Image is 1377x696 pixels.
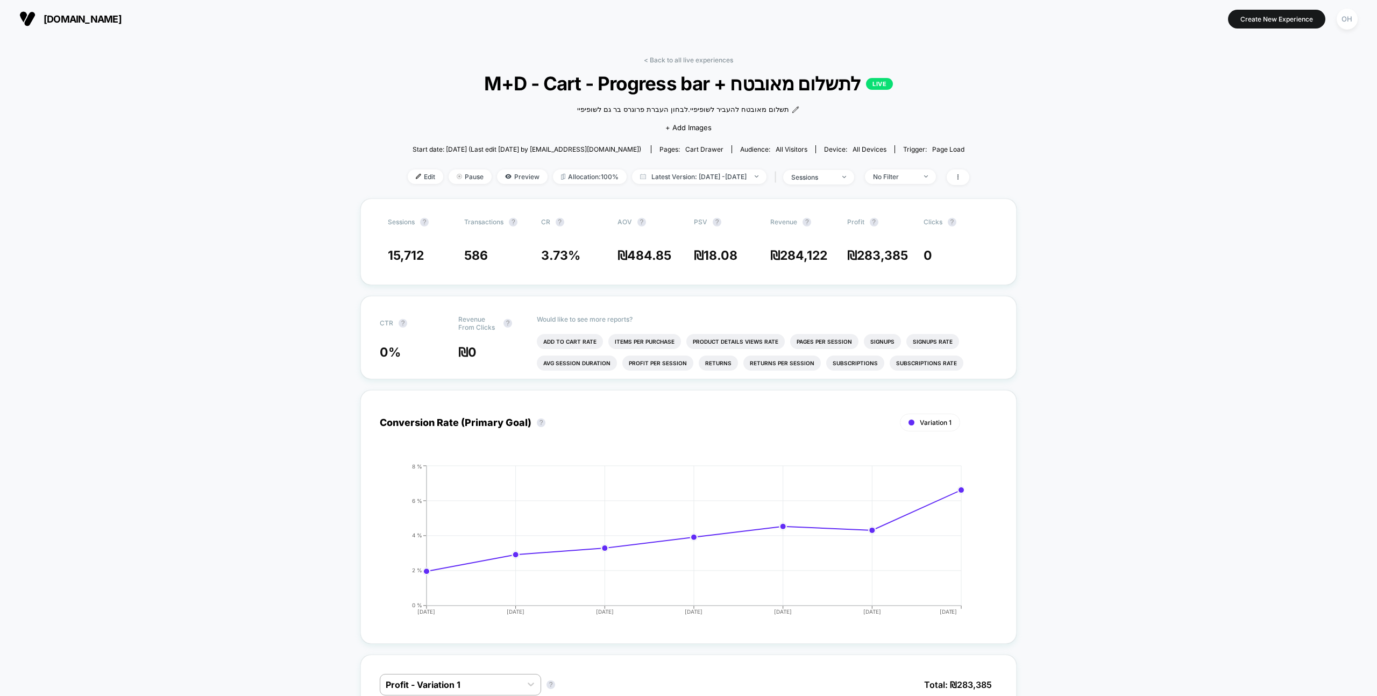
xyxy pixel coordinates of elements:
li: Profit Per Session [622,356,693,371]
button: ? [803,218,811,226]
span: ₪ [694,248,737,263]
span: 18.08 [704,248,737,263]
li: Subscriptions [826,356,884,371]
button: ? [713,218,721,226]
div: Audience: [740,145,807,153]
span: M+D - Cart - Progress bar + לתשלום מאובטח [436,72,941,95]
tspan: [DATE] [863,608,881,615]
div: OH [1337,9,1358,30]
span: 15,712 [388,248,424,263]
tspan: 4 % [412,532,422,538]
button: ? [948,218,956,226]
span: Allocation: 100% [553,169,627,184]
tspan: 2 % [412,567,422,573]
span: Variation 1 [920,418,952,427]
li: Signups Rate [906,334,959,349]
span: ₪ [617,248,671,263]
span: [DOMAIN_NAME] [44,13,122,25]
span: 586 [464,248,488,263]
button: ? [870,218,878,226]
span: cart drawer [685,145,723,153]
button: [DOMAIN_NAME] [16,10,125,27]
span: ₪ [847,248,908,263]
button: ? [546,680,555,689]
button: OH [1333,8,1361,30]
li: Returns Per Session [743,356,821,371]
span: 283,385 [857,248,908,263]
span: + Add Images [665,123,712,132]
li: Returns [699,356,738,371]
button: ? [503,319,512,328]
button: Create New Experience [1228,10,1325,29]
button: ? [420,218,429,226]
span: All Visitors [776,145,807,153]
img: rebalance [561,174,565,180]
div: Pages: [659,145,723,153]
tspan: [DATE] [507,608,524,615]
li: Items Per Purchase [608,334,681,349]
button: ? [537,418,545,427]
li: Pages Per Session [790,334,858,349]
tspan: [DATE] [685,608,702,615]
div: Trigger: [903,145,964,153]
span: Profit [847,218,864,226]
span: AOV [617,218,632,226]
span: Preview [497,169,548,184]
span: Pause [449,169,492,184]
span: Revenue From Clicks [458,315,498,331]
li: Subscriptions Rate [890,356,963,371]
div: No Filter [873,173,916,181]
tspan: 0 % [412,602,422,608]
span: 284,122 [780,248,827,263]
tspan: [DATE] [596,608,614,615]
tspan: [DATE] [940,608,957,615]
li: Add To Cart Rate [537,334,603,349]
img: calendar [640,174,646,179]
span: Revenue [770,218,797,226]
span: Edit [408,169,443,184]
span: Sessions [388,218,415,226]
tspan: 8 % [412,463,422,469]
span: Transactions [464,218,503,226]
span: CR [541,218,550,226]
span: ₪ [770,248,827,263]
span: | [772,169,783,185]
tspan: [DATE] [774,608,792,615]
span: 0 [924,248,932,263]
li: Signups [864,334,901,349]
span: 3.73 % [541,248,580,263]
a: < Back to all live experiences [644,56,733,64]
span: PSV [694,218,707,226]
img: end [924,175,928,177]
span: 0 % [380,345,401,360]
tspan: [DATE] [417,608,435,615]
span: Page Load [932,145,964,153]
button: ? [509,218,517,226]
span: all devices [853,145,886,153]
img: end [842,176,846,178]
span: Clicks [924,218,942,226]
span: CTR [380,319,393,327]
button: ? [556,218,564,226]
span: 484.85 [627,248,671,263]
span: Latest Version: [DATE] - [DATE] [632,169,766,184]
li: Product Details Views Rate [686,334,785,349]
span: Start date: [DATE] (Last edit [DATE] by [EMAIL_ADDRESS][DOMAIN_NAME]) [413,145,641,153]
p: Would like to see more reports? [537,315,997,323]
span: Total: ₪ 283,385 [919,674,997,695]
img: end [457,174,462,179]
button: ? [399,319,407,328]
span: תשלום מאובטח להעביר לשופיפיי.לבחון העברת פרוגרס בר גם לשופיפיי [577,104,789,115]
img: end [755,175,758,177]
li: Avg Session Duration [537,356,617,371]
img: edit [416,174,421,179]
span: ₪ [458,345,477,360]
div: sessions [791,173,834,181]
p: LIVE [866,78,893,90]
img: Visually logo [19,11,36,27]
div: CONVERSION_RATE [369,463,986,624]
button: ? [637,218,646,226]
span: Device: [815,145,895,153]
tspan: 6 % [412,497,422,503]
span: 0 [468,345,477,360]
